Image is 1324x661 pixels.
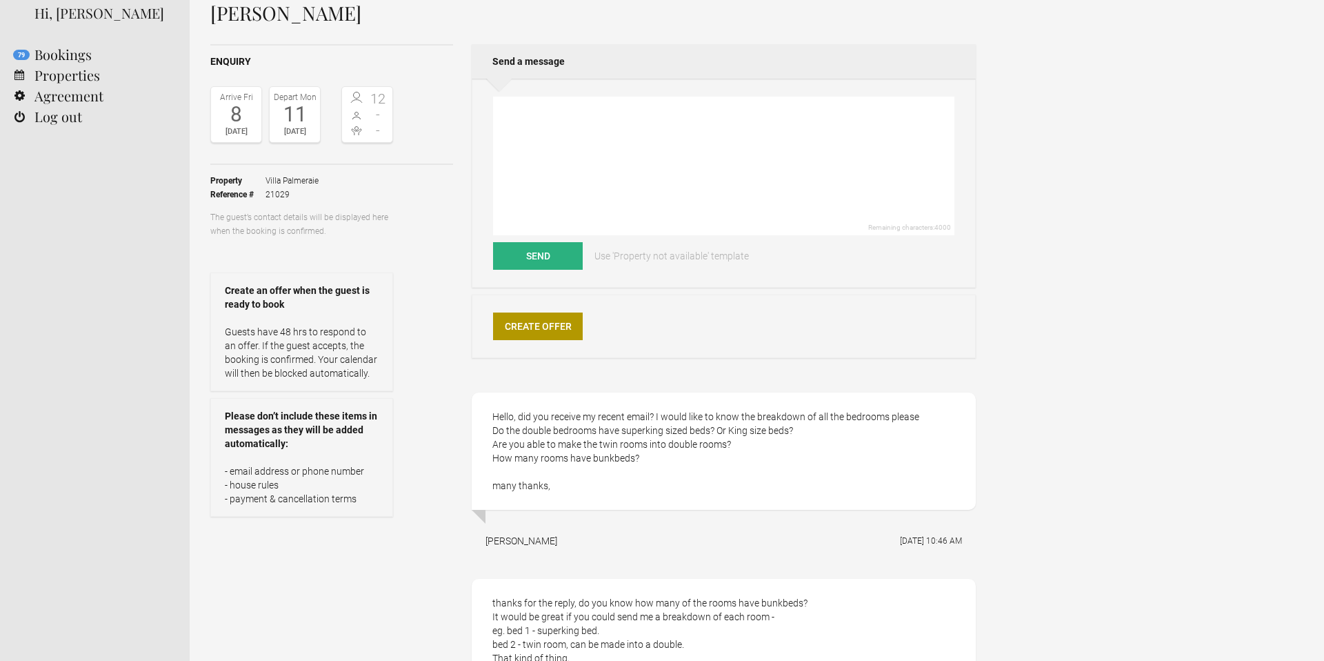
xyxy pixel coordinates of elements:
[210,188,265,201] strong: Reference #
[493,242,583,270] button: Send
[225,325,379,380] p: Guests have 48 hrs to respond to an offer. If the guest accepts, the booking is confirmed. Your c...
[210,210,393,238] p: The guest’s contact details will be displayed here when the booking is confirmed.
[273,125,317,139] div: [DATE]
[210,174,265,188] strong: Property
[472,44,976,79] h2: Send a message
[214,125,258,139] div: [DATE]
[225,464,379,506] p: - email address or phone number - house rules - payment & cancellation terms
[368,124,390,137] span: -
[485,534,557,548] div: [PERSON_NAME]
[13,50,30,60] flynt-notification-badge: 79
[225,409,379,451] strong: Please don’t include these items in messages as they will be added automatically:
[210,55,453,69] h2: Enquiry
[472,393,976,510] div: Hello, did you receive my recent email? I would like to know the breakdown of all the bedrooms pl...
[265,174,319,188] span: Villa Palmeraie
[214,90,258,104] div: Arrive Fri
[273,104,317,125] div: 11
[900,536,962,546] flynt-date-display: [DATE] 10:46 AM
[273,90,317,104] div: Depart Mon
[225,284,379,311] strong: Create an offer when the guest is ready to book
[34,3,169,23] div: Hi, [PERSON_NAME]
[368,108,390,121] span: -
[265,188,319,201] span: 21029
[493,313,583,340] a: Create Offer
[210,3,976,23] h1: [PERSON_NAME]
[368,92,390,106] span: 12
[585,242,759,270] a: Use 'Property not available' template
[214,104,258,125] div: 8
